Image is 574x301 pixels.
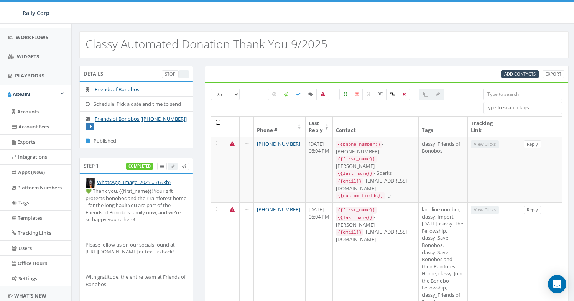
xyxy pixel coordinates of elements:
[374,89,387,100] label: Mixed
[17,53,39,60] span: Widgets
[306,137,333,202] td: [DATE] 06:04 PM
[79,158,193,173] div: Step 1
[362,89,375,100] label: Neutral
[16,34,48,41] span: Workflows
[336,192,385,199] code: {{custom_fields}}
[336,140,415,155] div: - [PHONE_NUMBER]
[336,229,363,236] code: {{email}}
[86,102,94,107] i: Schedule: Pick a date and time to send
[336,207,377,214] code: {{first_name}}
[336,170,374,177] code: {{last_name}}
[306,117,333,137] th: Last Reply: activate to sort column ascending
[280,89,293,100] label: Sending
[336,178,363,185] code: {{email}}
[468,117,502,137] th: Tracking Link
[15,72,44,79] span: Playbooks
[86,123,94,130] label: TF
[336,156,377,163] code: {{first_name}}
[483,89,562,100] input: Type to search
[336,192,415,199] div: - {}
[80,133,193,148] li: Published
[336,206,415,214] div: - L.
[524,140,541,148] a: Reply
[398,89,410,100] label: Removed
[95,115,187,122] a: Friends of Bonobos [[PHONE_NUMBER]]
[351,89,363,100] label: Negative
[333,117,419,137] th: Contact
[339,89,352,100] label: Positive
[336,228,415,243] div: - [EMAIL_ADDRESS][DOMAIN_NAME]
[126,163,153,170] label: completed
[504,71,536,77] span: CSV files only
[485,104,562,111] textarea: Search
[80,96,193,112] li: Schedule: Pick a date and time to send
[160,163,164,169] span: View Campaign Delivery Statistics
[23,9,49,16] span: Rally Corp
[524,206,541,214] a: Reply
[162,70,179,78] a: Stop
[86,138,94,143] i: Published
[543,70,564,78] a: Export
[86,188,187,223] p: 💚 Thank you, {{first_name}}! Your gift protects bonobos and their rainforest home - for the long ...
[97,179,171,186] a: WhatsApp_Image_2025-... (69kb)
[13,91,30,98] span: Admin
[95,86,139,93] a: Friends of Bonobos
[182,163,186,169] span: Send Test Message
[304,89,317,100] label: Replied
[548,275,566,293] div: Open Intercom Messenger
[86,241,187,255] p: Please follow us on our socials found at [URL][DOMAIN_NAME] or text us back!
[336,214,415,228] div: - [PERSON_NAME]
[254,117,306,137] th: Phone #: activate to sort column ascending
[419,117,468,137] th: Tags
[336,169,415,177] div: - Sparks
[336,141,382,148] code: {{phone_number}}
[268,89,280,100] label: Pending
[504,71,536,77] span: Add Contacts
[336,177,415,192] div: - [EMAIL_ADDRESS][DOMAIN_NAME]
[257,140,300,147] a: [PHONE_NUMBER]
[257,206,300,213] a: [PHONE_NUMBER]
[292,89,305,100] label: Delivered
[86,273,187,288] p: With gratitude, the entire team at Friends of Bonobos
[86,38,327,50] h2: Classy Automated Donation Thank You 9/2025
[14,292,46,299] span: What's New
[79,66,193,81] div: Details
[501,70,539,78] a: Add Contacts
[316,89,329,100] label: Bounced
[336,214,374,221] code: {{last_name}}
[419,137,468,202] td: classy_Friends of Bonobos
[336,155,415,169] div: - [PERSON_NAME]
[386,89,399,100] label: Link Clicked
